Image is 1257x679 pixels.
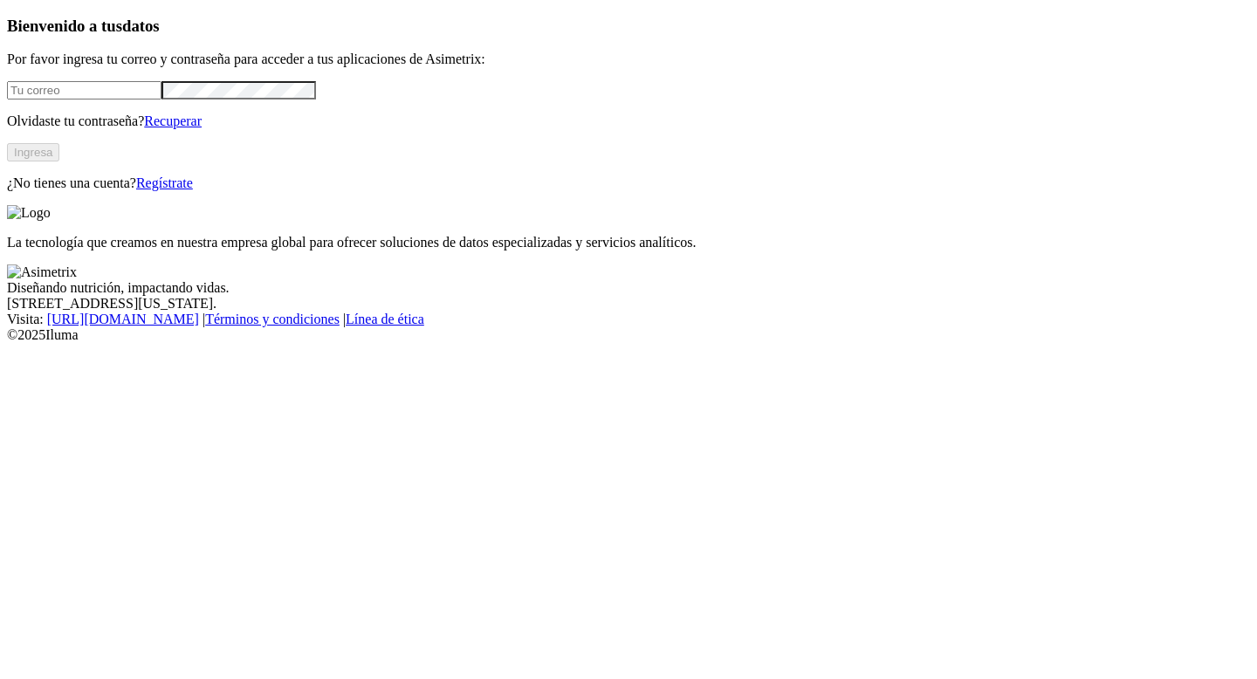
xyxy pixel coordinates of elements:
a: Recuperar [144,113,202,128]
h3: Bienvenido a tus [7,17,1250,36]
a: Regístrate [136,175,193,190]
div: Diseñando nutrición, impactando vidas. [7,280,1250,296]
div: [STREET_ADDRESS][US_STATE]. [7,296,1250,312]
p: Por favor ingresa tu correo y contraseña para acceder a tus aplicaciones de Asimetrix: [7,51,1250,67]
img: Asimetrix [7,264,77,280]
p: Olvidaste tu contraseña? [7,113,1250,129]
div: © 2025 Iluma [7,327,1250,343]
p: ¿No tienes una cuenta? [7,175,1250,191]
a: Línea de ética [346,312,424,326]
div: Visita : | | [7,312,1250,327]
img: Logo [7,205,51,221]
a: Términos y condiciones [205,312,340,326]
a: [URL][DOMAIN_NAME] [47,312,199,326]
p: La tecnología que creamos en nuestra empresa global para ofrecer soluciones de datos especializad... [7,235,1250,250]
input: Tu correo [7,81,161,99]
span: datos [122,17,160,35]
button: Ingresa [7,143,59,161]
